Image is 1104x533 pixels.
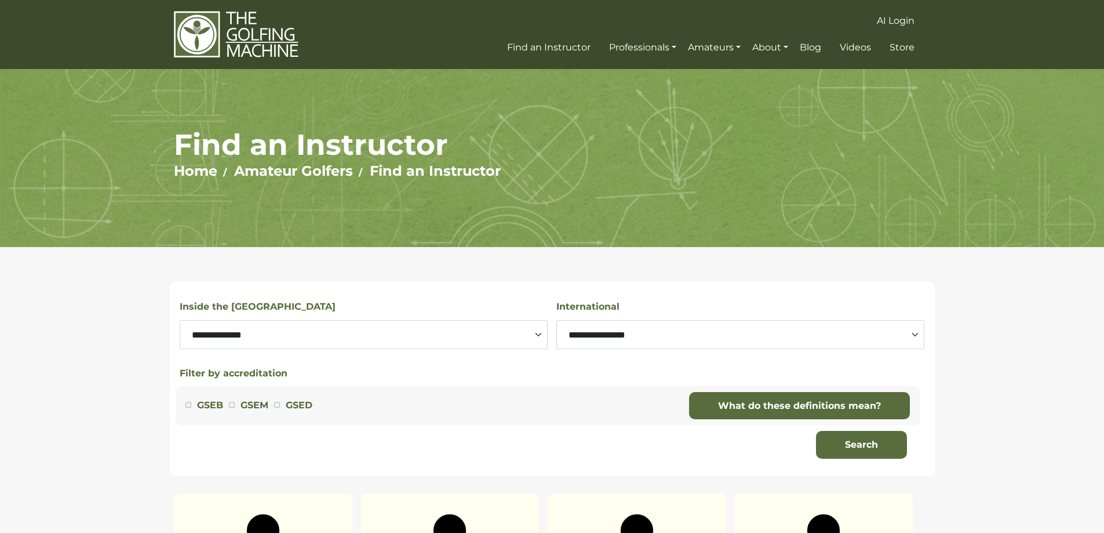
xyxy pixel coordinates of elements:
[689,392,910,420] a: What do these definitions mean?
[556,320,924,349] select: Select a country
[837,37,874,58] a: Videos
[887,37,917,58] a: Store
[749,37,791,58] a: About
[800,42,821,53] span: Blog
[890,42,914,53] span: Store
[174,127,930,162] h1: Find an Instructor
[180,299,336,314] label: Inside the [GEOGRAPHIC_DATA]
[234,162,353,179] a: Amateur Golfers
[797,37,824,58] a: Blog
[174,10,298,59] img: The Golfing Machine
[507,42,591,53] span: Find an Instructor
[877,15,914,26] span: AI Login
[180,320,548,349] select: Select a state
[816,431,907,459] button: Search
[286,398,312,413] label: GSED
[197,398,223,413] label: GSEB
[370,162,501,179] a: Find an Instructor
[241,398,268,413] label: GSEM
[180,367,287,380] button: Filter by accreditation
[504,37,593,58] a: Find an Instructor
[874,10,917,31] a: AI Login
[685,37,744,58] a: Amateurs
[606,37,679,58] a: Professionals
[174,162,217,179] a: Home
[840,42,871,53] span: Videos
[556,299,620,314] label: International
